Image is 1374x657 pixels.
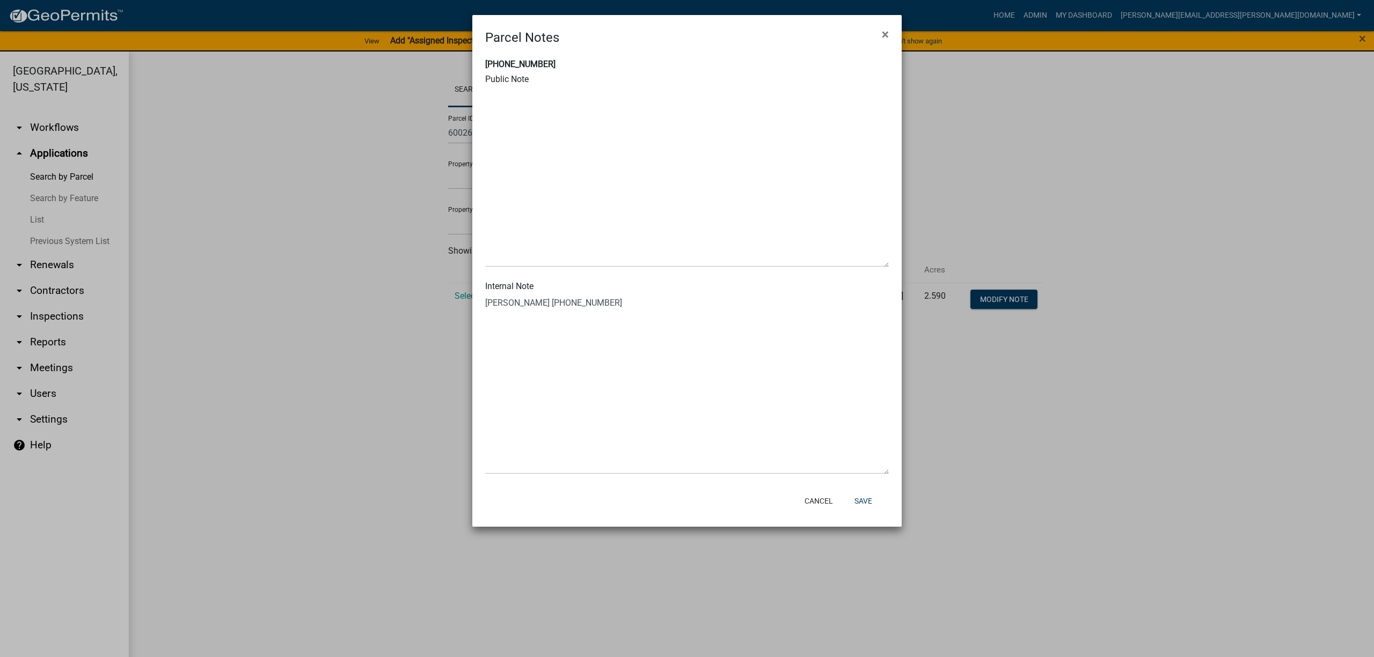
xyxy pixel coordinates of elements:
label: Internal Note [485,282,533,291]
h4: Parcel Notes [485,28,559,47]
label: Public Note [485,75,529,84]
strong: [PHONE_NUMBER] [485,59,556,69]
button: Save [846,491,881,511]
button: Close [873,19,897,49]
span: × [882,27,889,42]
button: Cancel [796,491,842,511]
